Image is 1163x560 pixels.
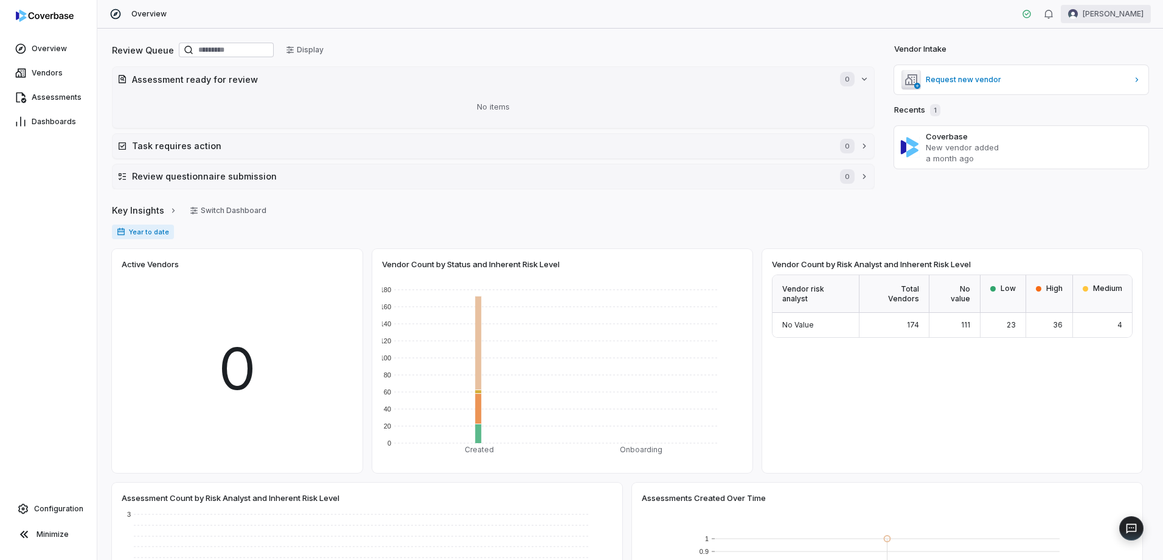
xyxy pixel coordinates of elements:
span: Request new vendor [926,75,1128,85]
span: 1 [930,104,940,116]
span: 23 [1007,320,1016,329]
text: 0.9 [700,548,709,555]
text: 1 [705,535,709,542]
span: Low [1001,284,1016,293]
a: Assessments [2,86,94,108]
h2: Assessment ready for review [132,73,828,86]
span: Dashboards [32,117,76,127]
span: Vendor Count by Status and Inherent Risk Level [382,259,560,270]
text: 3 [127,511,131,518]
p: a month ago [926,153,1144,164]
span: No Value [782,320,814,329]
span: 36 [1053,320,1063,329]
a: CoverbaseNew vendor addeda month ago [894,126,1148,169]
text: 140 [380,320,391,327]
span: 174 [907,320,919,329]
text: 40 [384,405,391,413]
span: High [1046,284,1063,293]
a: Key Insights [112,198,178,223]
button: Task requires action0 [113,134,874,158]
h2: Vendor Intake [894,43,946,55]
text: 60 [384,388,391,396]
text: 120 [380,337,391,345]
img: logo-D7KZi-bG.svg [16,10,74,22]
span: Vendors [32,68,63,78]
span: 0 [218,326,256,413]
span: 111 [961,320,970,329]
a: Overview [2,38,94,60]
span: Configuration [34,504,83,514]
span: Assessments Created Over Time [642,492,766,503]
svg: Date range for report [117,228,125,236]
span: Active Vendors [122,259,179,270]
span: Minimize [36,530,69,539]
div: No items [117,91,869,123]
button: Minimize [5,522,92,547]
img: Peggy Gomez avatar [1068,9,1078,19]
button: Review questionnaire submission0 [113,164,874,189]
button: Switch Dashboard [182,201,274,220]
text: 100 [380,354,391,362]
text: 0 [387,439,391,447]
span: [PERSON_NAME] [1083,9,1144,19]
p: New vendor added [926,142,1144,153]
span: Medium [1093,284,1122,293]
span: 0 [840,139,855,153]
h2: Review questionnaire submission [132,170,828,183]
button: Key Insights [108,198,181,223]
a: Vendors [2,62,94,84]
button: Assessment ready for review0 [113,67,874,91]
text: 20 [384,422,391,430]
text: 180 [380,286,391,293]
a: Request new vendor [894,65,1148,94]
span: 4 [1117,320,1122,329]
span: 0 [840,72,855,86]
a: Dashboards [2,111,94,133]
span: Overview [131,9,167,19]
div: No value [929,275,981,313]
span: Vendor Count by Risk Analyst and Inherent Risk Level [772,259,971,270]
a: Configuration [5,498,92,520]
text: 80 [384,371,391,379]
span: Key Insights [112,204,164,217]
h2: Task requires action [132,139,828,152]
text: 160 [380,303,391,310]
button: Peggy Gomez avatar[PERSON_NAME] [1061,5,1151,23]
span: 0 [840,169,855,184]
h2: Recents [894,104,940,116]
h3: Coverbase [926,131,1144,142]
span: Assessment Count by Risk Analyst and Inherent Risk Level [122,492,339,503]
span: Assessments [32,93,82,102]
div: Vendor risk analyst [772,275,859,313]
button: Display [279,41,331,59]
span: Overview [32,44,67,54]
div: Total Vendors [859,275,929,313]
h2: Review Queue [112,44,174,57]
span: Year to date [112,225,174,239]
